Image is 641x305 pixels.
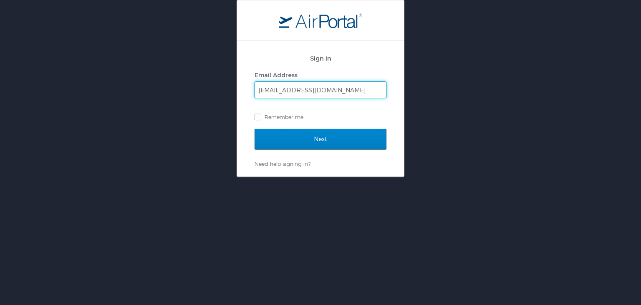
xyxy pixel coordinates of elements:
label: Email Address [255,71,298,79]
input: Next [255,129,386,150]
h2: Sign In [255,53,386,63]
label: Remember me [255,111,386,123]
a: Need help signing in? [255,160,310,167]
img: logo [279,13,362,28]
